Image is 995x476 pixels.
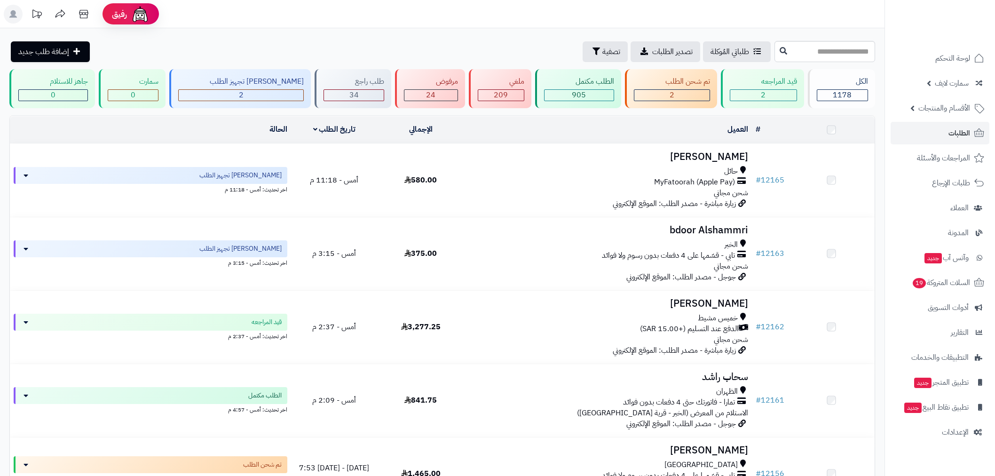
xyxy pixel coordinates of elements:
[310,175,358,186] span: أمس - 11:18 م
[891,122,989,144] a: الطلبات
[243,460,282,469] span: تم شحن الطلب
[623,69,719,108] a: تم شحن الطلب 2
[312,321,356,333] span: أمس - 2:37 م
[761,89,766,101] span: 2
[634,76,710,87] div: تم شحن الطلب
[806,69,877,108] a: الكل1178
[703,41,771,62] a: طلباتي المُوكلة
[11,41,90,62] a: إضافة طلب جديد
[912,278,927,289] span: 19
[426,89,435,101] span: 24
[756,395,784,406] a: #12161
[544,76,614,87] div: الطلب مكتمل
[935,52,970,65] span: لوحة التحكم
[948,127,970,140] span: الطلبات
[313,124,356,135] a: تاريخ الطلب
[756,175,761,186] span: #
[404,248,437,259] span: 375.00
[640,324,739,334] span: الدفع عند التسليم (+15.00 SAR)
[917,151,970,165] span: المراجعات والأسئلة
[19,90,87,101] div: 0
[602,250,735,261] span: تابي - قسّمها على 4 دفعات بدون رسوم ولا فوائد
[727,124,748,135] a: العميل
[167,69,313,108] a: [PERSON_NAME] تجهيز الطلب 2
[468,445,748,456] h3: [PERSON_NAME]
[468,151,748,162] h3: [PERSON_NAME]
[725,239,738,250] span: الخبر
[756,175,784,186] a: #12165
[719,69,806,108] a: قيد المراجعه 2
[97,69,167,108] a: سمارت 0
[891,47,989,70] a: لوحة التحكم
[730,76,797,87] div: قيد المراجعه
[18,46,69,57] span: إضافة طلب جديد
[891,421,989,444] a: الإعدادات
[14,331,287,341] div: اخر تحديث: أمس - 2:37 م
[756,321,761,333] span: #
[891,371,989,394] a: تطبيق المتجرجديد
[911,351,969,364] span: التطبيقات والخدمات
[533,69,623,108] a: الطلب مكتمل 905
[918,102,970,115] span: الأقسام والمنتجات
[252,317,282,327] span: قيد المراجعه
[468,372,748,382] h3: سحاب راشد
[393,69,466,108] a: مرفوض 24
[478,90,524,101] div: 209
[928,301,969,314] span: أدوات التسويق
[924,253,942,263] span: جديد
[924,251,969,264] span: وآتس آب
[891,197,989,219] a: العملاء
[108,90,158,101] div: 0
[664,460,738,470] span: [GEOGRAPHIC_DATA]
[631,41,700,62] a: تصدير الطلبات
[948,226,969,239] span: المدونة
[404,175,437,186] span: 580.00
[199,244,282,254] span: [PERSON_NAME] تجهيز الطلب
[312,395,356,406] span: أمس - 2:09 م
[248,391,282,400] span: الطلب مكتمل
[468,225,748,236] h3: bdoor Alshammri
[891,296,989,319] a: أدوات التسويق
[904,403,922,413] span: جديد
[14,404,287,414] div: اخر تحديث: أمس - 4:57 م
[903,401,969,414] span: تطبيق نقاط البيع
[932,176,970,190] span: طلبات الإرجاع
[583,41,628,62] button: تصفية
[313,69,393,108] a: طلب راجع 34
[914,378,932,388] span: جديد
[312,248,356,259] span: أمس - 3:15 م
[25,5,48,26] a: تحديثات المنصة
[468,298,748,309] h3: [PERSON_NAME]
[935,77,969,90] span: سمارت لايف
[602,46,620,57] span: تصفية
[572,89,586,101] span: 905
[131,5,150,24] img: ai-face.png
[108,76,158,87] div: سمارت
[239,89,244,101] span: 2
[891,346,989,369] a: التطبيقات والخدمات
[545,90,614,101] div: 905
[324,90,384,101] div: 34
[626,418,736,429] span: جوجل - مصدر الطلب: الموقع الإلكتروني
[8,69,97,108] a: جاهز للاستلام 0
[401,321,441,333] span: 3,277.25
[178,76,304,87] div: [PERSON_NAME] تجهيز الطلب
[716,386,738,397] span: الظهران
[623,397,735,408] span: تمارا - فاتورتك حتى 4 دفعات بدون فوائد
[18,76,88,87] div: جاهز للاستلام
[714,261,748,272] span: شحن مجاني
[634,90,710,101] div: 2
[324,76,384,87] div: طلب راجع
[269,124,287,135] a: الحالة
[891,147,989,169] a: المراجعات والأسئلة
[626,271,736,283] span: جوجل - مصدر الطلب: الموقع الإلكتروني
[654,177,735,188] span: MyFatoorah (Apple Pay)
[577,407,748,419] span: الاستلام من المعرض (الخبر - قرية [GEOGRAPHIC_DATA])
[942,426,969,439] span: الإعدادات
[670,89,674,101] span: 2
[494,89,508,101] span: 209
[199,171,282,180] span: [PERSON_NAME] تجهيز الطلب
[698,313,738,324] span: خميس مشيط
[613,198,736,209] span: زيارة مباشرة - مصدر الطلب: الموقع الإلكتروني
[613,345,736,356] span: زيارة مباشرة - مصدر الطلب: الموقع الإلكتروني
